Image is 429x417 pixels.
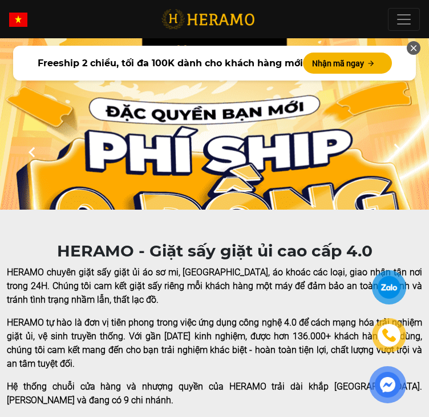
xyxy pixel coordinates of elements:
[303,53,392,74] button: Nhận mã ngay
[9,13,27,27] img: vn-flag.png
[7,266,422,307] p: HERAMO chuyên giặt sấy giặt ủi áo sơ mi, [GEOGRAPHIC_DATA], áo khoác các loại, giao nhận tận nơi ...
[7,316,422,371] p: HERAMO tự hào là đơn vị tiên phong trong việc ứng dụng công nghệ 4.0 để cách mạng hóa trải nghiệm...
[374,320,404,351] a: phone-icon
[383,329,395,342] img: phone-icon
[161,7,254,31] img: logo
[38,57,303,70] span: Freeship 2 chiều, tối đa 100K dành cho khách hàng mới
[7,380,422,407] p: Hệ thống chuỗi cửa hàng và nhượng quyền của HERAMO trải dài khắp [GEOGRAPHIC_DATA]. [PERSON_NAME]...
